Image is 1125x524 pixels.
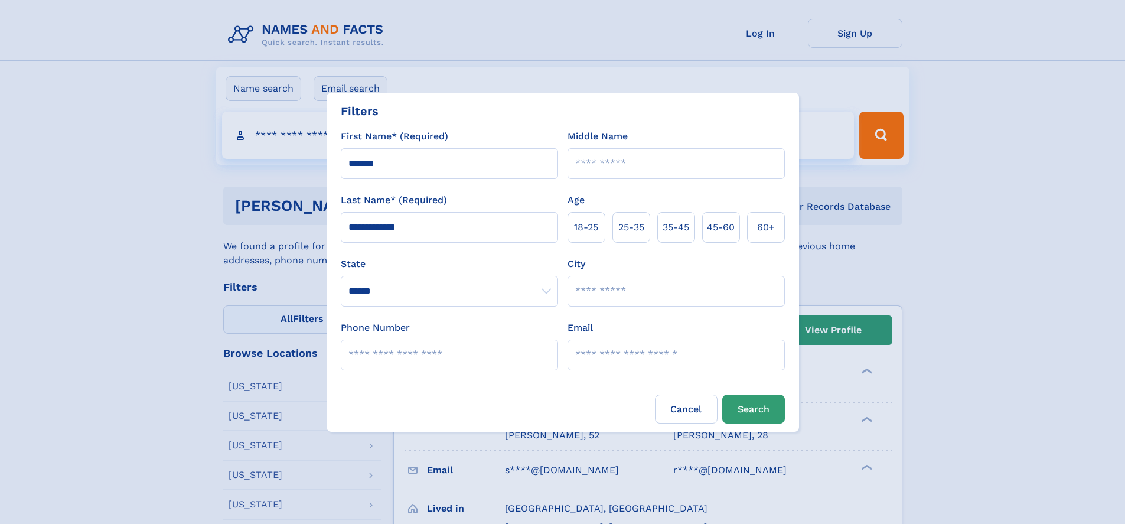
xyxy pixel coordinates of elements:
[663,220,689,235] span: 35‑45
[618,220,644,235] span: 25‑35
[757,220,775,235] span: 60+
[568,129,628,144] label: Middle Name
[707,220,735,235] span: 45‑60
[341,129,448,144] label: First Name* (Required)
[341,193,447,207] label: Last Name* (Required)
[722,395,785,424] button: Search
[341,102,379,120] div: Filters
[568,321,593,335] label: Email
[568,193,585,207] label: Age
[341,321,410,335] label: Phone Number
[568,257,585,271] label: City
[341,257,558,271] label: State
[655,395,718,424] label: Cancel
[574,220,598,235] span: 18‑25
